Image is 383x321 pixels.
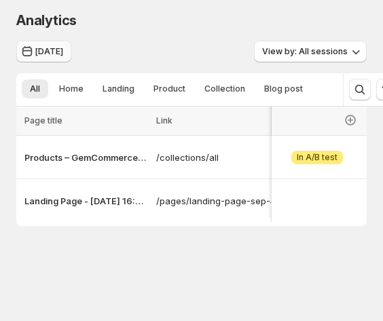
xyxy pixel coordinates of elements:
span: Page title [24,115,62,126]
button: Landing Page - [DATE] 16:45:02 – GemCommerce-[PERSON_NAME]-stg [24,194,148,208]
span: [DATE] [35,46,63,57]
button: Search and filter results [349,79,371,100]
span: All [30,83,40,94]
span: Product [153,83,185,94]
span: Link [156,115,172,126]
a: /pages/landing-page-sep-4-16-45-02 [156,194,284,208]
span: Landing [103,83,134,94]
span: View by: All sessions [262,46,348,57]
span: In A/B test [297,152,338,163]
span: Home [59,83,84,94]
button: Products – GemCommerce-[PERSON_NAME]-stg [24,151,148,164]
a: /collections/all [156,151,284,164]
span: Analytics [16,12,77,29]
span: Blog post [264,83,303,94]
span: Collection [204,83,245,94]
button: [DATE] [16,41,71,62]
button: View by: All sessions [254,41,367,62]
